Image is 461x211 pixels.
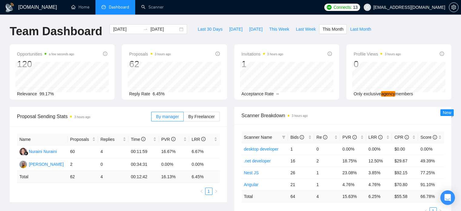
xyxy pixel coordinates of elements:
[314,143,340,155] td: 0
[68,145,98,158] td: 60
[98,158,128,171] td: 0
[246,24,266,34] button: [DATE]
[155,53,171,56] time: 3 hours ago
[352,135,357,139] span: info-circle
[242,190,288,202] td: Total
[226,24,246,34] button: [DATE]
[189,158,219,171] td: 0.00%
[68,158,98,171] td: 2
[288,155,314,167] td: 16
[159,158,189,171] td: 0.00%
[141,137,145,141] span: info-circle
[449,5,459,10] a: setting
[244,158,271,163] a: .net developer
[288,179,314,190] td: 21
[249,26,262,32] span: [DATE]
[17,91,37,96] span: Relevance
[129,145,159,158] td: 00:11:59
[405,135,409,139] span: info-circle
[350,26,371,32] span: Last Month
[98,134,128,145] th: Replies
[244,182,259,187] a: Angular
[366,190,392,202] td: 6.25 %
[276,91,279,96] span: --
[433,135,437,139] span: info-circle
[143,27,148,32] span: swap-right
[354,91,413,97] span: Only exclusive members
[440,190,455,205] div: Open Intercom Messenger
[159,145,189,158] td: 16.67%
[319,24,347,34] button: This Month
[103,52,107,56] span: info-circle
[392,155,418,167] td: $29.67
[418,190,444,202] td: 66.78 %
[129,58,171,70] div: 62
[314,179,340,190] td: 1
[194,24,226,34] button: Last 30 Days
[242,58,283,70] div: 1
[212,188,220,195] li: Next Page
[418,155,444,167] td: 49.39%
[354,58,401,70] div: 0
[200,189,203,193] span: left
[300,135,304,139] span: info-circle
[333,4,352,11] span: Connects:
[314,167,340,179] td: 1
[129,91,150,96] span: Reply Rate
[205,188,212,195] a: 1
[24,151,28,155] img: gigradar-bm.png
[354,50,401,58] span: Profile Views
[129,50,171,58] span: Proposals
[266,24,292,34] button: This Week
[98,145,128,158] td: 4
[340,190,366,202] td: 15.63 %
[420,135,437,140] span: Score
[366,155,392,167] td: 12.50%
[381,91,395,97] em: agency
[189,145,219,158] td: 6.67%
[109,5,129,10] span: Dashboard
[156,114,179,119] span: By manager
[394,135,409,140] span: CPR
[70,136,91,143] span: Proposals
[327,5,332,10] img: upwork-logo.png
[323,135,327,139] span: info-circle
[71,5,89,10] a: homeHome
[244,135,272,140] span: Scanner Name
[19,161,27,168] img: YM
[440,52,444,56] span: info-circle
[98,171,128,183] td: 4
[242,112,444,119] span: Scanner Breakdown
[347,24,374,34] button: Last Month
[17,58,74,70] div: 120
[366,143,392,155] td: 0.00%
[143,27,148,32] span: to
[316,135,327,140] span: Re
[418,179,444,190] td: 91.10%
[153,91,165,96] span: 6.45%
[242,91,274,96] span: Acceptance Rate
[365,5,369,9] span: user
[353,4,358,11] span: 13
[418,143,444,155] td: 0.00%
[17,113,151,120] span: Proposal Sending Stats
[19,162,64,166] a: YM[PERSON_NAME]
[242,50,283,58] span: Invitations
[214,189,218,193] span: right
[328,52,332,56] span: info-circle
[141,5,164,10] a: searchScanner
[229,26,242,32] span: [DATE]
[198,188,205,195] button: left
[17,171,68,183] td: Total
[443,110,451,115] span: New
[5,3,15,12] img: logo
[212,188,220,195] button: right
[340,167,366,179] td: 23.08%
[198,26,222,32] span: Last 30 Days
[269,26,289,32] span: This Week
[189,171,219,183] td: 6.45 %
[100,136,121,143] span: Replies
[342,135,357,140] span: PVR
[161,137,175,142] span: PVR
